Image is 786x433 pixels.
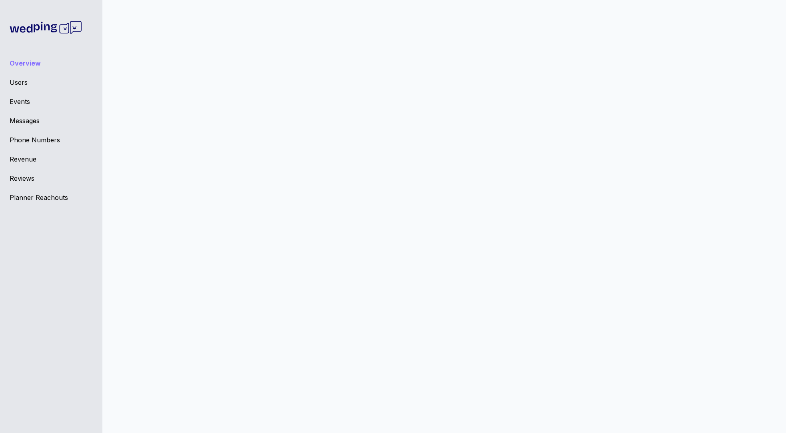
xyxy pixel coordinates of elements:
[10,154,93,164] a: Revenue
[10,174,93,183] a: Reviews
[10,97,93,106] a: Events
[10,135,93,145] a: Phone Numbers
[10,78,93,87] a: Users
[10,193,93,202] a: Planner Reachouts
[10,116,93,126] a: Messages
[10,58,93,68] a: Overview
